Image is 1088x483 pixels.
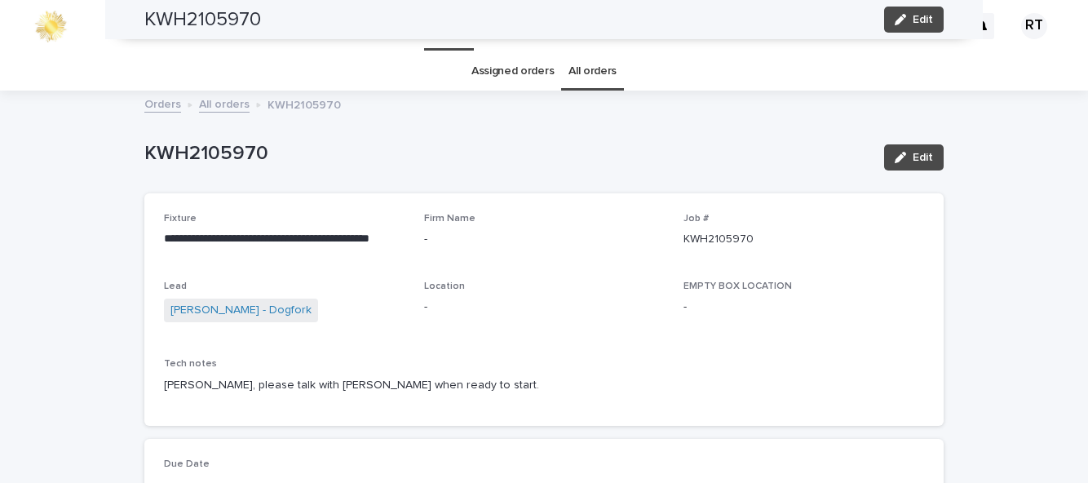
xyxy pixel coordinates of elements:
[1021,13,1047,39] div: RT
[568,52,617,91] a: All orders
[424,299,665,316] p: -
[268,95,341,113] p: KWH2105970
[164,359,217,369] span: Tech notes
[164,281,187,291] span: Lead
[683,231,924,248] p: KWH2105970
[199,94,250,113] a: All orders
[683,281,792,291] span: EMPTY BOX LOCATION
[884,144,944,171] button: Edit
[144,94,181,113] a: Orders
[471,52,554,91] a: Assigned orders
[913,152,933,163] span: Edit
[683,214,709,224] span: Job #
[164,459,210,469] span: Due Date
[164,377,924,394] p: [PERSON_NAME], please talk with [PERSON_NAME] when ready to start.
[424,231,665,248] p: -
[424,281,465,291] span: Location
[683,299,924,316] p: -
[170,302,312,319] a: [PERSON_NAME] - Dogfork
[33,10,69,42] img: 0ffKfDbyRa2Iv8hnaAqg
[424,214,475,224] span: Firm Name
[164,214,197,224] span: Fixture
[144,142,871,166] p: KWH2105970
